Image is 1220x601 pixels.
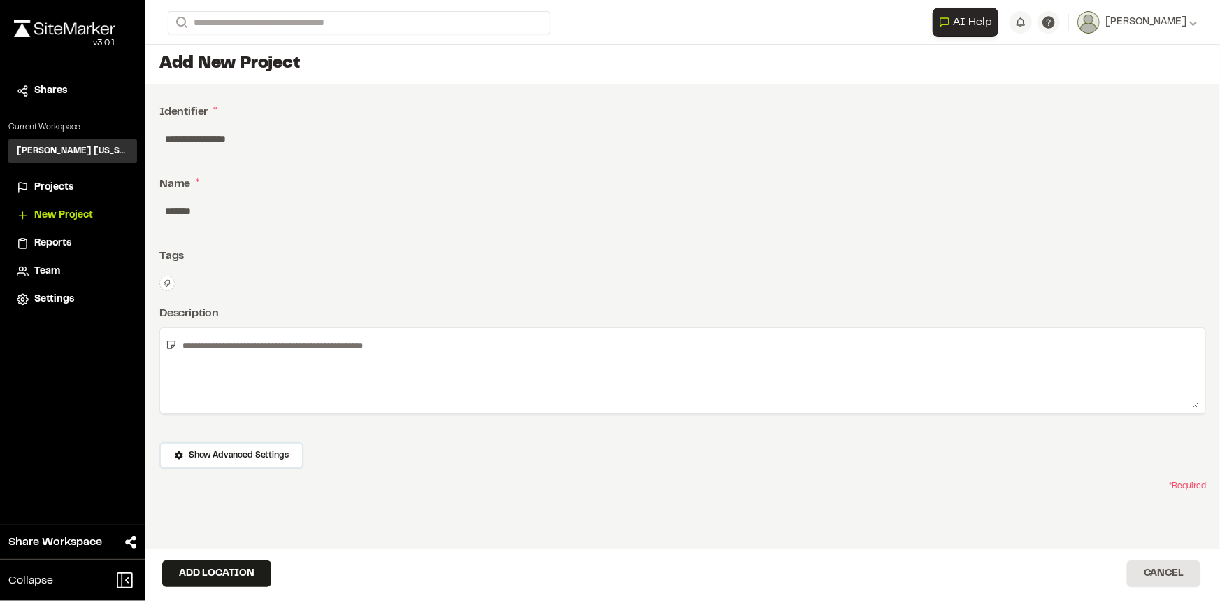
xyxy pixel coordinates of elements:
span: New Project [34,208,93,223]
a: Projects [17,180,129,195]
span: Settings [34,292,74,307]
button: [PERSON_NAME] [1077,11,1198,34]
button: Cancel [1127,560,1200,587]
a: Shares [17,83,129,99]
p: Current Workspace [8,121,137,134]
h3: [PERSON_NAME] [US_STATE] [17,145,129,157]
span: Share Workspace [8,534,102,551]
span: Projects [34,180,73,195]
span: Collapse [8,572,53,589]
span: * Required [1169,480,1206,493]
button: Edit Tags [159,276,175,291]
h1: Add New Project [159,53,1206,76]
div: Tags [159,248,1206,264]
div: Description [159,305,1206,322]
a: Team [17,264,129,279]
div: Identifier [159,104,1206,120]
div: Oh geez...please don't... [14,37,115,50]
a: Reports [17,236,129,251]
button: Open AI Assistant [933,8,998,37]
span: Team [34,264,60,279]
span: Reports [34,236,71,251]
a: New Project [17,208,129,223]
span: Shares [34,83,67,99]
img: rebrand.png [14,20,115,37]
button: Add Location [162,560,271,587]
img: User [1077,11,1100,34]
span: AI Help [953,14,992,31]
div: Name [159,176,1206,192]
button: Search [168,11,193,34]
div: Open AI Assistant [933,8,1004,37]
button: Show Advanced Settings [159,442,303,469]
span: Show Advanced Settings [189,449,288,462]
span: [PERSON_NAME] [1105,15,1186,30]
a: Settings [17,292,129,307]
